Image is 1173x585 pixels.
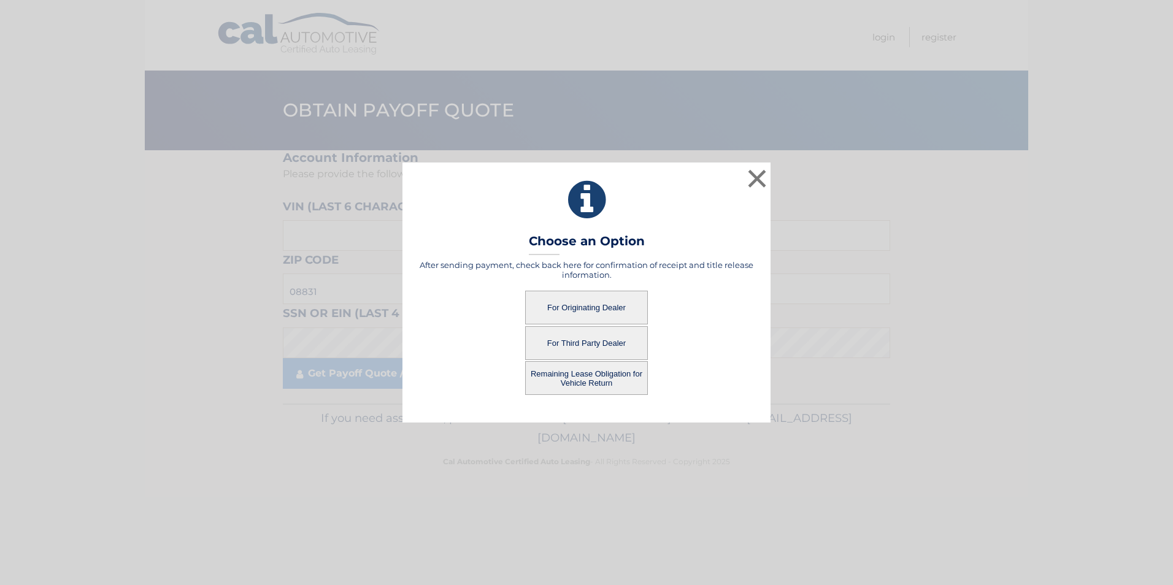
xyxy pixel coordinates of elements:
[745,166,769,191] button: ×
[529,234,645,255] h3: Choose an Option
[418,260,755,280] h5: After sending payment, check back here for confirmation of receipt and title release information.
[525,291,648,324] button: For Originating Dealer
[525,361,648,395] button: Remaining Lease Obligation for Vehicle Return
[525,326,648,360] button: For Third Party Dealer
